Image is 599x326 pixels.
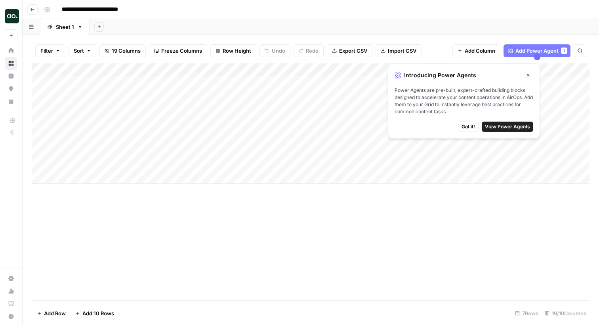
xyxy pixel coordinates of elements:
[5,82,17,95] a: Opportunities
[69,44,96,57] button: Sort
[465,47,495,55] span: Add Column
[327,44,372,57] button: Export CSV
[40,19,90,35] a: Sheet 1
[512,307,542,320] div: 7 Rows
[458,122,479,132] button: Got it!
[5,285,17,297] a: Usage
[5,9,19,23] img: AirOps October Cohort Logo
[395,70,533,80] div: Introducing Power Agents
[40,47,53,55] span: Filter
[35,44,65,57] button: Filter
[161,47,202,55] span: Freeze Columns
[395,87,533,115] span: Power Agents are pre-built, expert-crafted building blocks designed to accelerate your content op...
[294,44,324,57] button: Redo
[306,47,319,55] span: Redo
[99,44,146,57] button: 19 Columns
[259,44,290,57] button: Undo
[272,47,285,55] span: Undo
[515,47,559,55] span: Add Power Agent
[561,48,567,54] div: 1
[223,47,251,55] span: Row Height
[71,307,119,320] button: Add 10 Rows
[462,123,475,130] span: Got it!
[376,44,422,57] button: Import CSV
[32,307,71,320] button: Add Row
[44,309,66,317] span: Add Row
[485,123,530,130] span: View Power Agents
[56,23,74,31] div: Sheet 1
[5,297,17,310] a: Learning Hub
[504,44,570,57] button: Add Power Agent1
[5,70,17,82] a: Insights
[210,44,256,57] button: Row Height
[149,44,207,57] button: Freeze Columns
[5,57,17,70] a: Browse
[482,122,533,132] button: View Power Agents
[5,44,17,57] a: Home
[5,272,17,285] a: Settings
[563,48,565,54] span: 1
[82,309,114,317] span: Add 10 Rows
[542,307,589,320] div: 19/19 Columns
[74,47,84,55] span: Sort
[112,47,141,55] span: 19 Columns
[452,44,500,57] button: Add Column
[5,95,17,108] a: Your Data
[339,47,367,55] span: Export CSV
[5,6,17,26] button: Workspace: AirOps October Cohort
[388,47,416,55] span: Import CSV
[5,310,17,323] button: Help + Support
